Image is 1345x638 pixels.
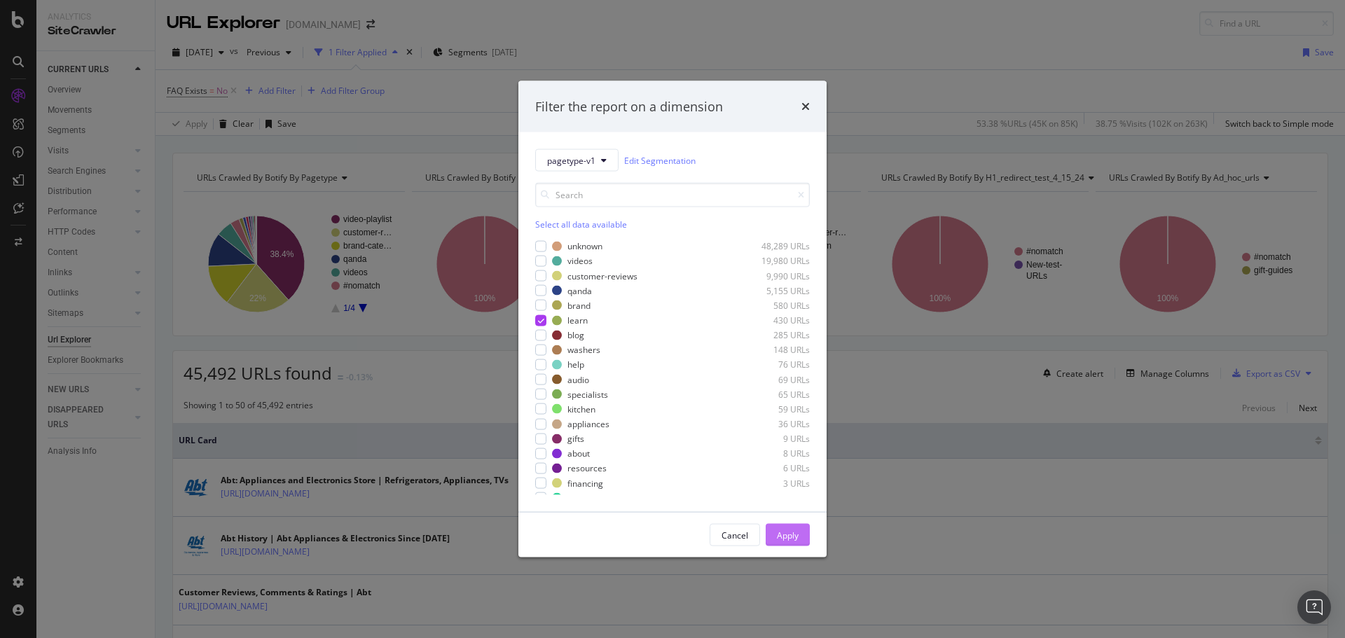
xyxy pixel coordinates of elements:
button: pagetype-v1 [535,149,619,172]
div: kitchen [567,403,595,415]
div: gifts [567,433,584,445]
div: qanda [567,284,592,296]
div: Filter the report on a dimension [535,97,723,116]
div: 3 URLs [741,477,810,489]
div: audio [567,373,589,385]
div: 8 URLs [741,448,810,459]
div: 9 URLs [741,433,810,445]
div: 2 URLs [741,492,810,504]
div: resources [567,462,607,474]
div: financing [567,477,603,489]
div: help [567,359,584,370]
div: Select all data available [535,219,810,230]
div: about [567,448,590,459]
div: Open Intercom Messenger [1297,590,1331,624]
div: 19,980 URLs [741,255,810,267]
div: 148 URLs [741,344,810,356]
div: times [801,97,810,116]
div: learn [567,314,588,326]
div: 76 URLs [741,359,810,370]
div: 285 URLs [741,329,810,341]
div: videos [567,255,593,267]
div: 6 URLs [741,462,810,474]
div: Furniture-Mattresses [567,492,650,504]
a: Edit Segmentation [624,153,696,167]
button: Cancel [710,524,760,546]
div: 430 URLs [741,314,810,326]
div: 59 URLs [741,403,810,415]
div: customer-reviews [567,270,637,282]
button: Apply [766,524,810,546]
div: blog [567,329,584,341]
div: 36 URLs [741,418,810,430]
div: appliances [567,418,609,430]
div: Apply [777,529,799,541]
div: specialists [567,388,608,400]
div: modal [518,81,827,557]
input: Search [535,183,810,207]
span: pagetype-v1 [547,154,595,166]
div: unknown [567,240,602,252]
div: 9,990 URLs [741,270,810,282]
div: 580 URLs [741,299,810,311]
div: 5,155 URLs [741,284,810,296]
div: brand [567,299,591,311]
div: 65 URLs [741,388,810,400]
div: 48,289 URLs [741,240,810,252]
div: 69 URLs [741,373,810,385]
div: washers [567,344,600,356]
div: Cancel [722,529,748,541]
